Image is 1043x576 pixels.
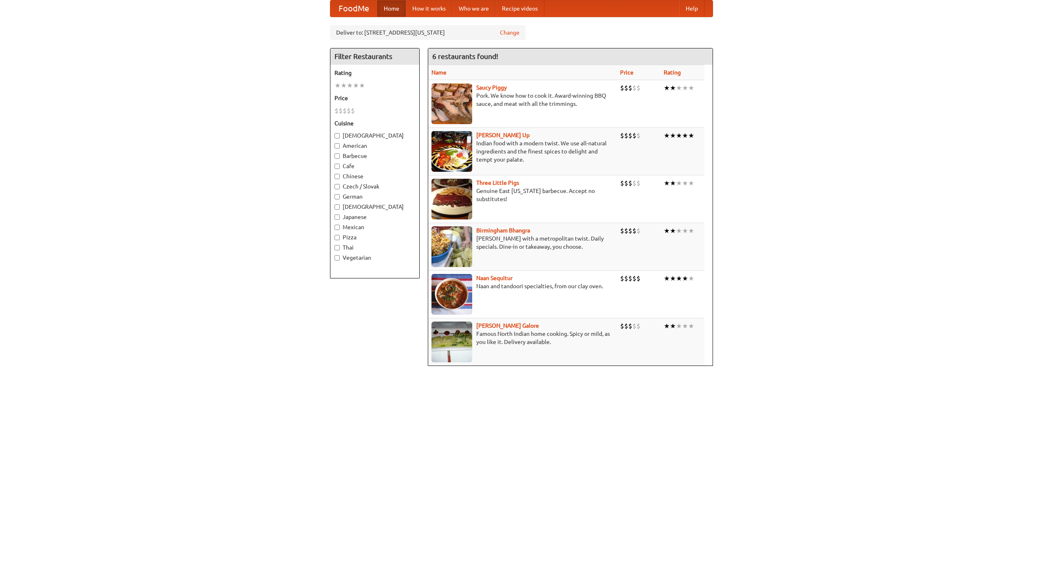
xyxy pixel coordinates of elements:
[431,69,447,76] a: Name
[620,226,624,235] li: $
[334,119,415,127] h5: Cuisine
[334,152,415,160] label: Barbecue
[682,226,688,235] li: ★
[682,83,688,92] li: ★
[620,274,624,283] li: $
[664,226,670,235] li: ★
[628,131,632,140] li: $
[688,131,694,140] li: ★
[330,48,419,65] h4: Filter Restaurants
[359,81,365,90] li: ★
[431,92,614,108] p: Pork. We know how to cook it. Award-winning BBQ sauce, and meat with all the trimmings.
[431,187,614,203] p: Genuine East [US_STATE] barbecue. Accept no substitutes!
[682,131,688,140] li: ★
[330,25,526,40] div: Deliver to: [STREET_ADDRESS][US_STATE]
[431,274,472,315] img: naansequitur.jpg
[377,0,406,17] a: Home
[334,193,415,201] label: German
[620,83,624,92] li: $
[334,162,415,170] label: Cafe
[670,226,676,235] li: ★
[476,322,539,329] a: [PERSON_NAME] Galore
[431,322,472,362] img: currygalore.jpg
[688,274,694,283] li: ★
[495,0,544,17] a: Recipe videos
[334,223,415,231] label: Mexican
[334,106,339,115] li: $
[334,133,340,138] input: [DEMOGRAPHIC_DATA]
[636,274,640,283] li: $
[334,131,415,140] label: [DEMOGRAPHIC_DATA]
[682,274,688,283] li: ★
[334,233,415,241] label: Pizza
[334,194,340,199] input: German
[476,180,519,186] a: Three Little Pigs
[334,243,415,252] label: Thai
[334,143,340,149] input: American
[334,174,340,179] input: Chinese
[334,245,340,250] input: Thai
[334,182,415,191] label: Czech / Slovak
[334,94,415,102] h5: Price
[679,0,704,17] a: Help
[334,255,340,261] input: Vegetarian
[347,81,353,90] li: ★
[628,322,632,331] li: $
[636,131,640,140] li: $
[688,226,694,235] li: ★
[334,153,340,159] input: Barbecue
[334,142,415,150] label: American
[664,322,670,331] li: ★
[620,179,624,188] li: $
[664,131,670,140] li: ★
[664,274,670,283] li: ★
[334,235,340,240] input: Pizza
[624,131,628,140] li: $
[676,131,682,140] li: ★
[636,179,640,188] li: $
[431,226,472,267] img: bhangra.jpg
[632,322,636,331] li: $
[632,83,636,92] li: $
[431,330,614,346] p: Famous North Indian home cooking. Spicy or mild, as you like it. Delivery available.
[476,84,507,91] b: Saucy Piggy
[676,179,682,188] li: ★
[628,226,632,235] li: $
[628,179,632,188] li: $
[664,179,670,188] li: ★
[476,132,530,138] a: [PERSON_NAME] Up
[670,179,676,188] li: ★
[628,274,632,283] li: $
[632,226,636,235] li: $
[476,275,513,281] a: Naan Sequitur
[431,131,472,172] img: curryup.jpg
[431,282,614,290] p: Naan and tandoori specialties, from our clay oven.
[636,226,640,235] li: $
[624,322,628,331] li: $
[334,254,415,262] label: Vegetarian
[353,81,359,90] li: ★
[664,83,670,92] li: ★
[476,227,530,234] a: Birmingham Bhangra
[334,204,340,210] input: [DEMOGRAPHIC_DATA]
[334,164,340,169] input: Cafe
[341,81,347,90] li: ★
[636,83,640,92] li: $
[343,106,347,115] li: $
[334,69,415,77] h5: Rating
[688,179,694,188] li: ★
[347,106,351,115] li: $
[334,81,341,90] li: ★
[670,322,676,331] li: ★
[452,0,495,17] a: Who we are
[664,69,681,76] a: Rating
[431,234,614,251] p: [PERSON_NAME] with a metropolitan twist. Daily specials. Dine-in or takeaway, you choose.
[624,179,628,188] li: $
[632,274,636,283] li: $
[688,322,694,331] li: ★
[351,106,355,115] li: $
